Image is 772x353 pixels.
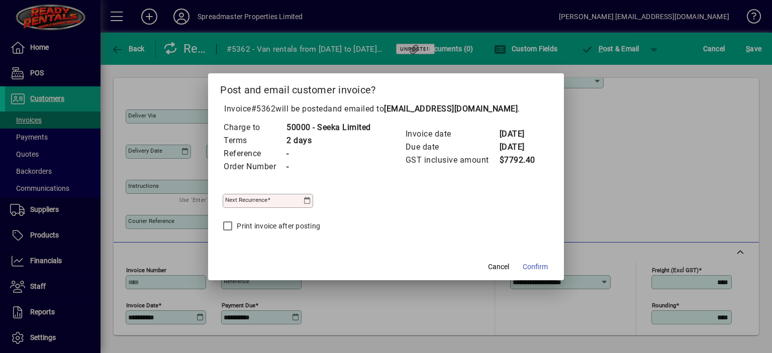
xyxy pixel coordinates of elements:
td: 50000 - Seeka Limited [286,121,371,134]
td: [DATE] [499,141,539,154]
b: [EMAIL_ADDRESS][DOMAIN_NAME] [384,104,518,113]
td: 2 days [286,134,371,147]
p: Invoice will be posted . [220,103,552,115]
span: Confirm [523,262,548,272]
span: Cancel [488,262,509,272]
td: - [286,160,371,173]
td: Invoice date [405,128,499,141]
td: GST inclusive amount [405,154,499,167]
label: Print invoice after posting [235,221,320,231]
td: $7792.40 [499,154,539,167]
h2: Post and email customer invoice? [208,73,564,102]
button: Cancel [482,258,515,276]
span: #5362 [251,104,276,113]
button: Confirm [519,258,552,276]
td: Terms [223,134,286,147]
mat-label: Next recurrence [225,196,267,203]
td: [DATE] [499,128,539,141]
td: - [286,147,371,160]
span: and emailed to [328,104,518,113]
td: Charge to [223,121,286,134]
td: Order Number [223,160,286,173]
td: Reference [223,147,286,160]
td: Due date [405,141,499,154]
